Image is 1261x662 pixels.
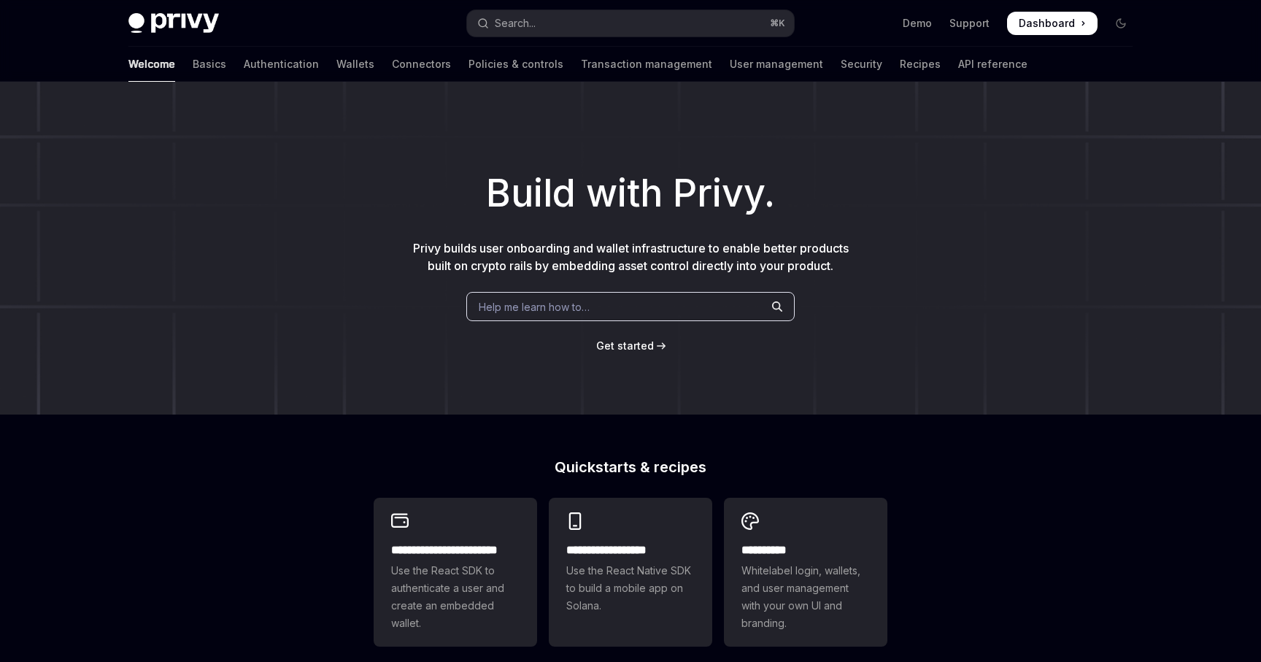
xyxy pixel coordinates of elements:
[900,47,941,82] a: Recipes
[903,16,932,31] a: Demo
[193,47,226,82] a: Basics
[468,47,563,82] a: Policies & controls
[549,498,712,647] a: **** **** **** ***Use the React Native SDK to build a mobile app on Solana.
[596,339,654,352] span: Get started
[1007,12,1098,35] a: Dashboard
[770,18,785,29] span: ⌘ K
[958,47,1027,82] a: API reference
[479,299,590,315] span: Help me learn how to…
[23,165,1238,222] h1: Build with Privy.
[741,562,870,632] span: Whitelabel login, wallets, and user management with your own UI and branding.
[244,47,319,82] a: Authentication
[841,47,882,82] a: Security
[413,241,849,273] span: Privy builds user onboarding and wallet infrastructure to enable better products built on crypto ...
[566,562,695,615] span: Use the React Native SDK to build a mobile app on Solana.
[336,47,374,82] a: Wallets
[1109,12,1133,35] button: Toggle dark mode
[596,339,654,353] a: Get started
[730,47,823,82] a: User management
[128,13,219,34] img: dark logo
[128,47,175,82] a: Welcome
[724,498,887,647] a: **** *****Whitelabel login, wallets, and user management with your own UI and branding.
[374,460,887,474] h2: Quickstarts & recipes
[391,562,520,632] span: Use the React SDK to authenticate a user and create an embedded wallet.
[392,47,451,82] a: Connectors
[495,15,536,32] div: Search...
[949,16,990,31] a: Support
[467,10,794,36] button: Open search
[581,47,712,82] a: Transaction management
[1019,16,1075,31] span: Dashboard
